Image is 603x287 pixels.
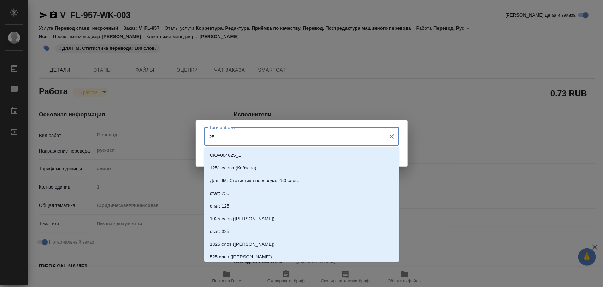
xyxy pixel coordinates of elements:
[210,253,272,261] p: 525 слов ([PERSON_NAME])
[210,203,229,210] p: стат: 125
[210,241,274,248] p: 1325 слов ([PERSON_NAME])
[210,165,256,172] p: 1251 слово (Кобзева)
[210,215,274,222] p: 1025 слов ([PERSON_NAME])
[210,190,229,197] p: стат: 250
[210,177,299,184] p: Для ПМ. Статистика перевода: 250 слов.
[210,228,229,235] p: стат: 325
[210,152,241,159] p: ClOv004025_1
[387,132,397,142] button: Очистить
